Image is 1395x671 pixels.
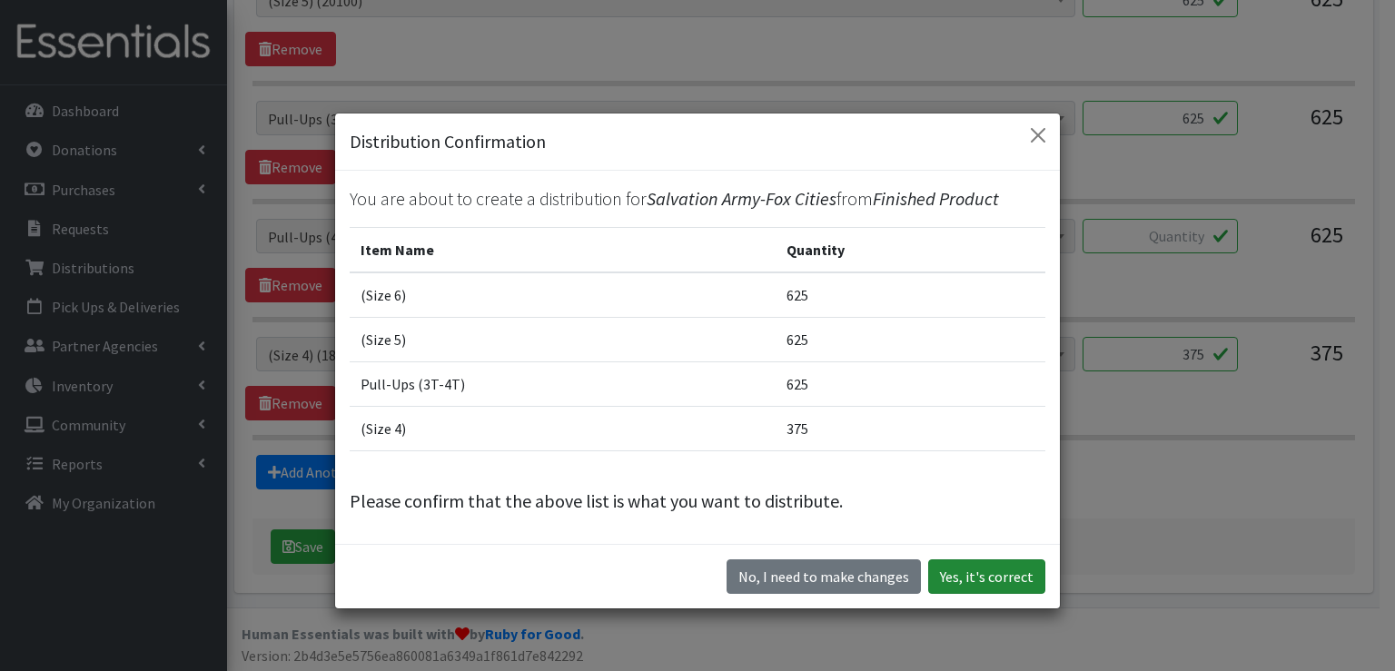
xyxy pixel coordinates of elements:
th: Item Name [350,228,776,273]
td: 375 [776,407,1045,451]
td: (Size 6) [350,272,776,318]
th: Quantity [776,228,1045,273]
p: Please confirm that the above list is what you want to distribute. [350,488,1045,515]
p: You are about to create a distribution for from [350,185,1045,212]
h5: Distribution Confirmation [350,128,546,155]
td: 625 [776,362,1045,407]
td: 625 [776,318,1045,362]
span: Finished Product [873,187,999,210]
button: Close [1024,121,1053,150]
button: No I need to make changes [727,559,921,594]
td: (Size 4) [350,407,776,451]
td: 625 [776,272,1045,318]
td: (Size 5) [350,318,776,362]
td: Pull-Ups (3T-4T) [350,362,776,407]
span: Salvation Army-Fox Cities [647,187,836,210]
button: Yes, it's correct [928,559,1045,594]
